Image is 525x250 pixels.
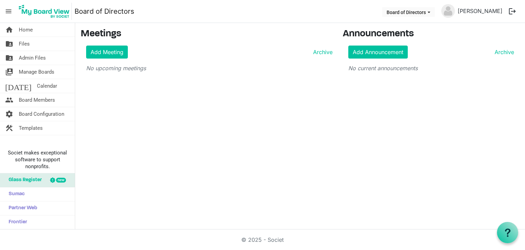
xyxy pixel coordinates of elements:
[17,3,72,20] img: My Board View Logo
[19,37,30,51] span: Files
[241,236,284,243] a: © 2025 - Societ
[19,65,54,79] span: Manage Boards
[75,4,134,18] a: Board of Directors
[17,3,75,20] a: My Board View Logo
[86,46,128,59] a: Add Meeting
[5,37,13,51] span: folder_shared
[5,215,27,229] span: Frontier
[5,51,13,65] span: folder_shared
[5,201,37,215] span: Partner Web
[5,121,13,135] span: construction
[382,7,435,17] button: Board of Directors dropdownbutton
[492,48,514,56] a: Archive
[348,46,408,59] a: Add Announcement
[86,64,333,72] p: No upcoming meetings
[37,79,57,93] span: Calendar
[5,65,13,79] span: switch_account
[81,28,333,40] h3: Meetings
[19,23,33,37] span: Home
[5,173,42,187] span: Glass Register
[5,187,25,201] span: Sumac
[3,149,72,170] span: Societ makes exceptional software to support nonprofits.
[19,51,46,65] span: Admin Files
[310,48,333,56] a: Archive
[5,79,31,93] span: [DATE]
[5,23,13,37] span: home
[19,107,64,121] span: Board Configuration
[505,4,520,18] button: logout
[5,93,13,107] span: people
[56,178,66,183] div: new
[5,107,13,121] span: settings
[19,121,43,135] span: Templates
[19,93,55,107] span: Board Members
[348,64,514,72] p: No current announcements
[455,4,505,18] a: [PERSON_NAME]
[441,4,455,18] img: no-profile-picture.svg
[343,28,520,40] h3: Announcements
[2,5,15,18] span: menu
